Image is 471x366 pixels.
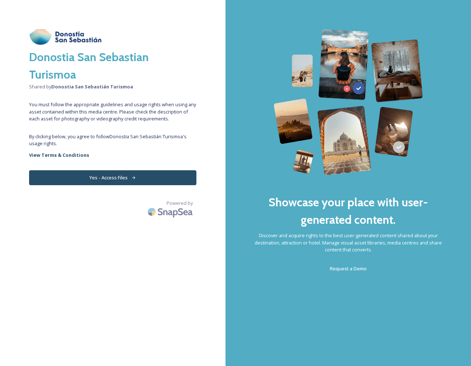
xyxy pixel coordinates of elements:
span: Powered by [167,200,193,207]
strong: View Terms & Conditions [29,152,89,158]
span: Discover and acquire rights to the best user-generated content shared about your destination, att... [255,232,442,253]
span: You must follow the appropriate guidelines and usage rights when using any asset contained within... [29,101,196,122]
button: Yes - Access Files [29,170,196,185]
a: View Terms & Conditions [29,151,196,159]
strong: Donostia San Sebastián Turismoa [51,83,133,90]
h2: Donostia San Sebastian Turismoa [29,48,196,83]
img: SnapSea Logo [145,203,196,220]
span: Shared by [29,83,196,90]
span: Request a Demo [330,265,367,272]
img: download.jpeg [29,29,102,45]
h2: Showcase your place with user-generated content. [255,194,442,228]
a: Request a Demo [330,264,367,273]
span: By clicking below, you agree to follow Donostia San Sebastián Turismoa 's usage rights. [29,133,196,147]
img: 63b42ca75bacad526042e722_Group%20154-p-800.png [274,29,423,175]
